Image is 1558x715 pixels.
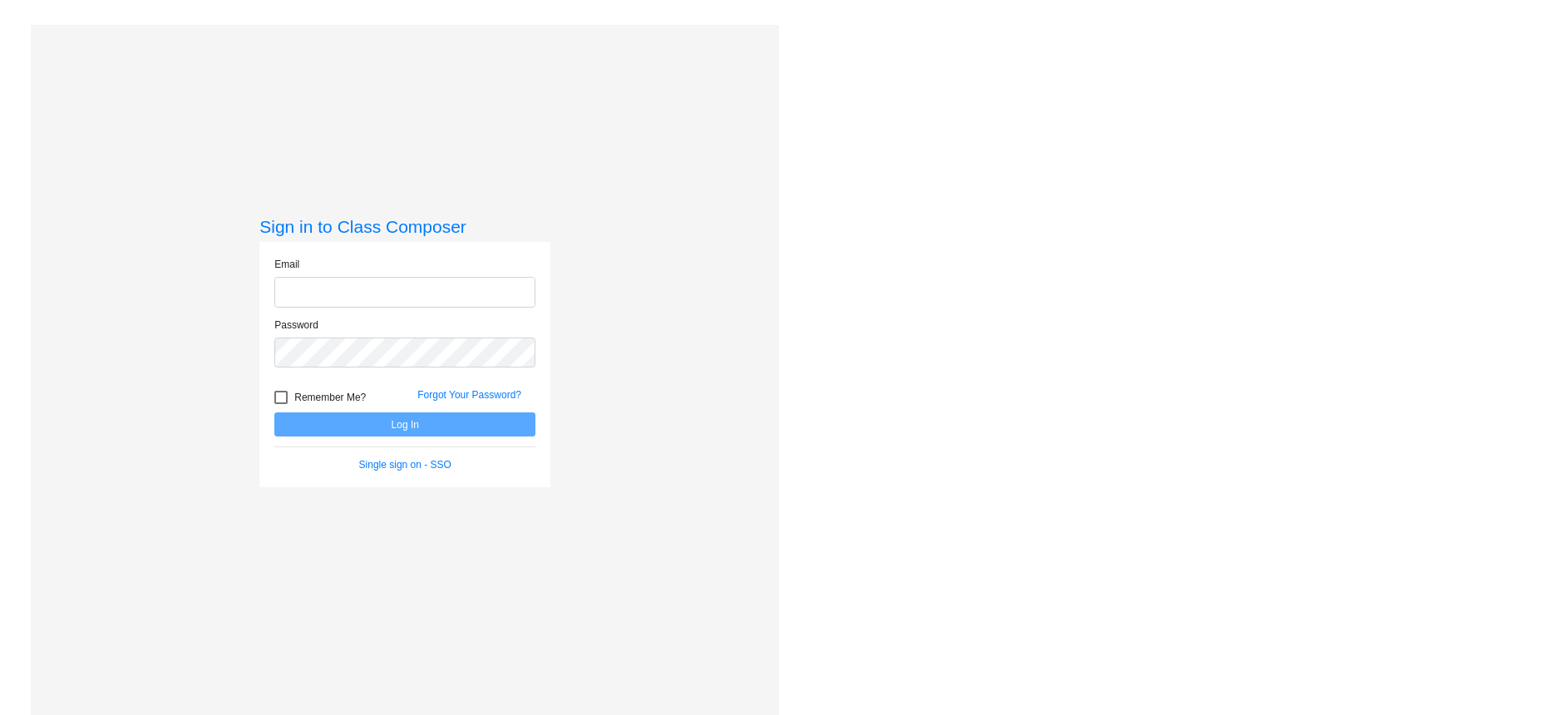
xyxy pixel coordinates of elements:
a: Single sign on - SSO [359,459,451,471]
label: Email [274,257,299,272]
a: Forgot Your Password? [417,389,521,401]
h3: Sign in to Class Composer [259,216,550,237]
button: Log In [274,412,535,436]
span: Remember Me? [294,387,366,407]
label: Password [274,318,318,333]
